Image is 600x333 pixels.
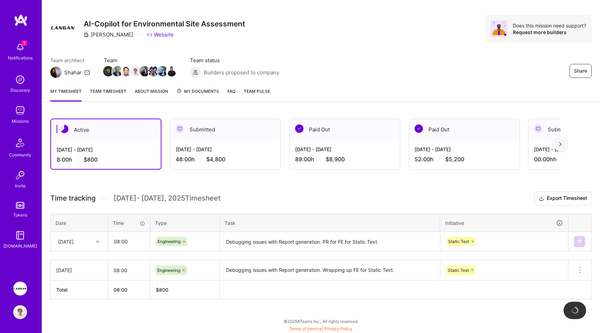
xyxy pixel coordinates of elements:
img: Community [12,135,28,151]
img: right [559,142,562,147]
span: $8,900 [326,156,345,163]
a: Team Member Avatar [149,65,158,77]
span: 1 [22,40,27,46]
div: [PERSON_NAME] [84,31,133,38]
textarea: Debugging issues with Report generation. PR for FE for Static Text. [220,233,439,251]
a: Team Member Avatar [104,65,113,77]
img: Team Member Avatar [130,66,141,76]
img: teamwork [13,104,27,117]
span: Builders proposed to company [204,69,279,76]
div: Initiative [445,219,563,227]
span: Engineering [157,268,180,273]
i: icon Chevron [96,240,99,243]
a: Team Member Avatar [113,65,122,77]
div: Notifications [8,54,33,62]
img: Invite [13,168,27,182]
img: logo [14,14,28,26]
a: Team Member Avatar [167,65,176,77]
div: Does this mission need support? [513,22,586,29]
div: 8:00 h [57,156,155,163]
img: guide book [13,228,27,242]
div: 48:00 h [176,156,275,163]
div: Tokens [13,211,27,219]
div: Shahar [64,69,82,76]
img: User Avatar [13,305,27,319]
span: $4,800 [206,156,225,163]
div: Paid Out [409,119,519,140]
span: Team Pulse [244,89,270,94]
span: Team architect [50,57,90,64]
span: Team [104,57,176,64]
th: Task [220,214,440,232]
a: About Mission [135,88,168,101]
img: Submitted [176,124,184,133]
img: Paid Out [295,124,303,133]
a: FAQ [227,88,235,101]
img: Active [60,125,68,133]
img: Paid Out [415,124,423,133]
div: Missions [12,117,29,125]
div: [DATE] [58,238,74,245]
a: Team Member Avatar [158,65,167,77]
img: Builders proposed to company [190,67,201,78]
span: Share [574,67,587,74]
a: User Avatar [11,305,29,319]
th: Type [150,214,220,232]
textarea: Debugging issues with Report generation. Wrapping up FE for Static Text. [220,261,439,280]
div: 52:00 h [415,156,514,163]
div: Request more builders [513,29,586,35]
div: [DOMAIN_NAME] [3,242,37,250]
img: loading [570,306,580,315]
div: null [574,236,586,247]
a: Website [147,31,174,38]
img: Team Member Avatar [103,66,114,76]
th: Date [51,214,108,232]
th: Total [51,281,108,299]
a: Team timesheet [90,88,126,101]
a: Team Member Avatar [122,65,131,77]
img: Company Logo [50,15,75,40]
div: © 2025 ATeams Inc., All rights reserved. [42,312,600,330]
span: $5,200 [445,156,464,163]
img: Avatar [491,21,507,37]
i: icon Download [539,195,544,202]
img: Team Member Avatar [139,66,150,76]
a: Terms of Service [289,326,322,331]
span: Engineering [158,239,181,244]
a: Team Pulse [244,88,270,101]
div: [DATE] - [DATE] [295,146,394,153]
div: 89:00 h [295,156,394,163]
div: Community [9,151,31,159]
input: HH:MM [108,232,150,251]
img: discovery [13,73,27,87]
th: 08:00 [108,281,150,299]
img: Langan: AI-Copilot for Environmental Site Assessment [13,282,27,295]
input: HH:MM [108,261,150,279]
div: Time [113,219,145,227]
img: Team Architect [50,67,61,78]
a: My timesheet [50,88,82,101]
span: | [289,326,352,331]
img: Team Member Avatar [112,66,123,76]
h3: AI-Copilot for Environmental Site Assessment [84,19,245,28]
span: Static Text [448,268,469,273]
img: bell [13,40,27,54]
span: Static Text [448,239,469,244]
div: Submitted [170,119,281,140]
img: Team Member Avatar [157,66,168,76]
div: [DATE] - [DATE] [176,146,275,153]
img: Team Member Avatar [121,66,132,76]
div: Active [51,119,161,140]
span: [DATE] - [DATE] , 2025 Timesheet [114,194,220,203]
a: Team Member Avatar [140,65,149,77]
div: Paid Out [290,119,400,140]
a: Team Member Avatar [131,65,140,77]
div: [DATE] [56,267,102,274]
a: Privacy Policy [324,326,352,331]
div: [DATE] - [DATE] [57,146,155,153]
img: Submit [577,239,582,244]
i: icon Mail [84,70,90,75]
span: My Documents [176,88,219,95]
span: Time tracking [50,194,95,203]
div: [DATE] - [DATE] [415,146,514,153]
